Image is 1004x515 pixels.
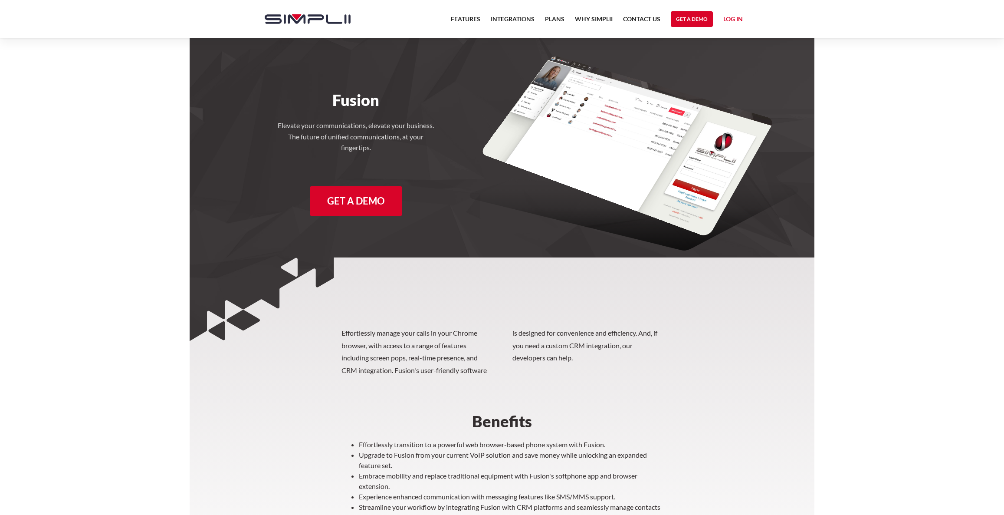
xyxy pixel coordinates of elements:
li: Upgrade to Fusion from your current VoIP solution and save money while unlocking an expanded feat... [359,450,663,471]
p: Effortlessly manage your calls in your Chrome browser, with access to a range of features includi... [341,327,663,377]
a: Plans [545,14,564,30]
a: Why Simplii [575,14,613,30]
a: Contact US [623,14,660,30]
li: Effortlessly transition to a powerful web browser-based phone system with Fusion. [359,439,663,450]
h1: Fusion [256,90,456,109]
a: Integrations [491,14,535,30]
h2: Benefits [341,413,663,429]
li: Experience enhanced communication with messaging features like SMS/MMS support. [359,492,663,502]
h4: Elevate your communications, elevate your business. The future of unified communications, at your... [278,120,434,153]
a: Log in [723,14,743,27]
li: Embrace mobility and replace traditional equipment with Fusion's softphone app and browser extens... [359,471,663,492]
a: Features [451,14,480,30]
img: Simplii [265,14,351,24]
a: Get a Demo [310,186,402,216]
a: Get a Demo [671,11,713,27]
